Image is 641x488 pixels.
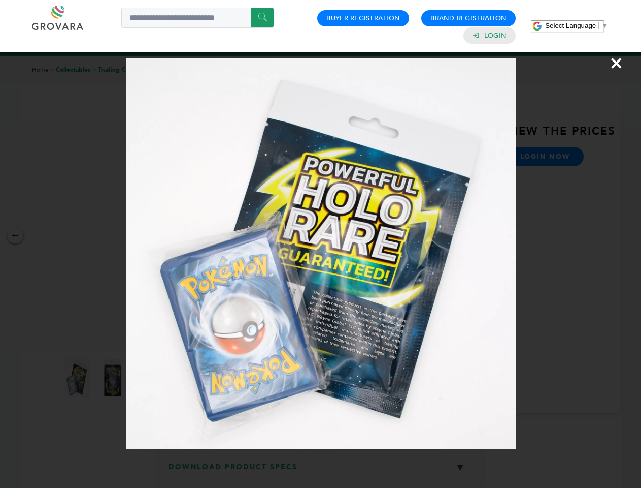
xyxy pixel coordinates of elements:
[126,58,516,449] img: Image Preview
[610,49,623,77] span: ×
[484,31,507,40] a: Login
[601,22,608,29] span: ▼
[121,8,274,28] input: Search a product or brand...
[326,14,400,23] a: Buyer Registration
[430,14,507,23] a: Brand Registration
[545,22,596,29] span: Select Language
[545,22,608,29] a: Select Language​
